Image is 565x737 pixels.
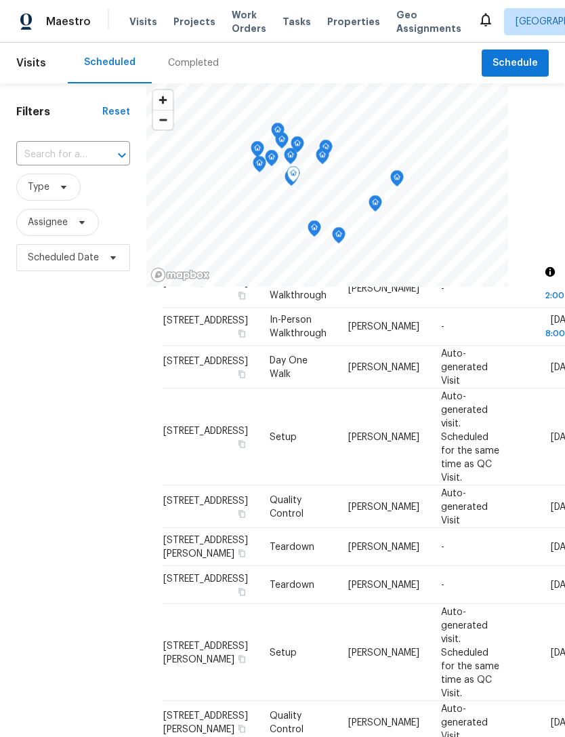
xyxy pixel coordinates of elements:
span: [PERSON_NAME] [348,322,419,332]
div: Map marker [390,170,404,191]
span: [STREET_ADDRESS] [163,426,248,435]
span: Visits [16,48,46,78]
span: [STREET_ADDRESS][PERSON_NAME] [163,536,248,559]
span: Properties [327,15,380,28]
span: [PERSON_NAME] [348,580,419,590]
div: Reset [102,105,130,119]
span: Setup [270,432,297,441]
span: In-Person Walkthrough [270,277,327,300]
button: Copy Address [236,547,248,559]
span: Quality Control [270,495,304,518]
span: Zoom out [153,111,173,130]
span: Toggle attribution [546,264,554,279]
div: Map marker [369,195,382,216]
span: - [441,284,444,294]
span: Setup [270,648,297,657]
div: Map marker [308,220,321,241]
button: Copy Address [236,722,248,734]
button: Zoom out [153,110,173,130]
div: Completed [168,56,219,70]
span: [STREET_ADDRESS][PERSON_NAME] [163,641,248,664]
button: Copy Address [236,586,248,598]
span: Auto-generated Visit [441,348,488,385]
span: - [441,542,444,552]
canvas: Map [146,83,508,287]
button: Copy Address [236,507,248,519]
span: Schedule [493,55,538,72]
span: Quality Control [270,711,304,734]
div: Map marker [253,156,266,177]
div: Scheduled [84,56,135,69]
div: Map marker [271,123,285,144]
span: - [441,580,444,590]
span: [PERSON_NAME] [348,432,419,441]
div: Map marker [316,148,329,169]
span: [PERSON_NAME] [348,284,419,294]
button: Copy Address [236,327,248,340]
div: Map marker [291,136,304,157]
span: Auto-generated visit. Scheduled for the same time as QC Visit. [441,607,499,698]
span: [PERSON_NAME] [348,502,419,511]
span: [STREET_ADDRESS] [163,278,248,287]
div: Map marker [287,166,300,187]
span: [STREET_ADDRESS] [163,356,248,365]
button: Zoom in [153,90,173,110]
span: Visits [129,15,157,28]
span: Auto-generated visit. Scheduled for the same time as QC Visit. [441,391,499,482]
button: Open [112,146,131,165]
button: Toggle attribution [542,264,558,280]
span: Teardown [270,542,314,552]
div: Map marker [319,140,333,161]
button: Schedule [482,49,549,77]
span: Type [28,180,49,194]
span: Geo Assignments [396,8,461,35]
span: [PERSON_NAME] [348,362,419,372]
span: [STREET_ADDRESS] [163,496,248,505]
div: Map marker [251,141,264,162]
div: Map marker [285,170,298,191]
h1: Filters [16,105,102,119]
button: Copy Address [236,652,248,664]
span: [PERSON_NAME] [348,648,419,657]
span: Scheduled Date [28,251,99,264]
span: Auto-generated Visit [441,488,488,525]
span: - [441,322,444,332]
span: Day One Walk [270,355,308,378]
span: Projects [173,15,215,28]
span: [PERSON_NAME] [348,717,419,727]
button: Copy Address [236,367,248,380]
span: Assignee [28,216,68,229]
div: Map marker [265,150,278,171]
span: Work Orders [232,8,266,35]
span: Tasks [282,17,311,26]
button: Copy Address [236,437,248,450]
input: Search for an address... [16,144,92,165]
div: Map marker [332,227,346,248]
span: Maestro [46,15,91,28]
span: [STREET_ADDRESS] [163,316,248,325]
button: Copy Address [236,290,248,302]
span: [STREET_ADDRESS] [163,574,248,584]
span: In-Person Walkthrough [270,315,327,338]
span: [PERSON_NAME] [348,542,419,552]
span: [STREET_ADDRESS][PERSON_NAME] [163,711,248,734]
a: Mapbox homepage [150,267,210,283]
span: Teardown [270,580,314,590]
div: Map marker [284,148,297,169]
